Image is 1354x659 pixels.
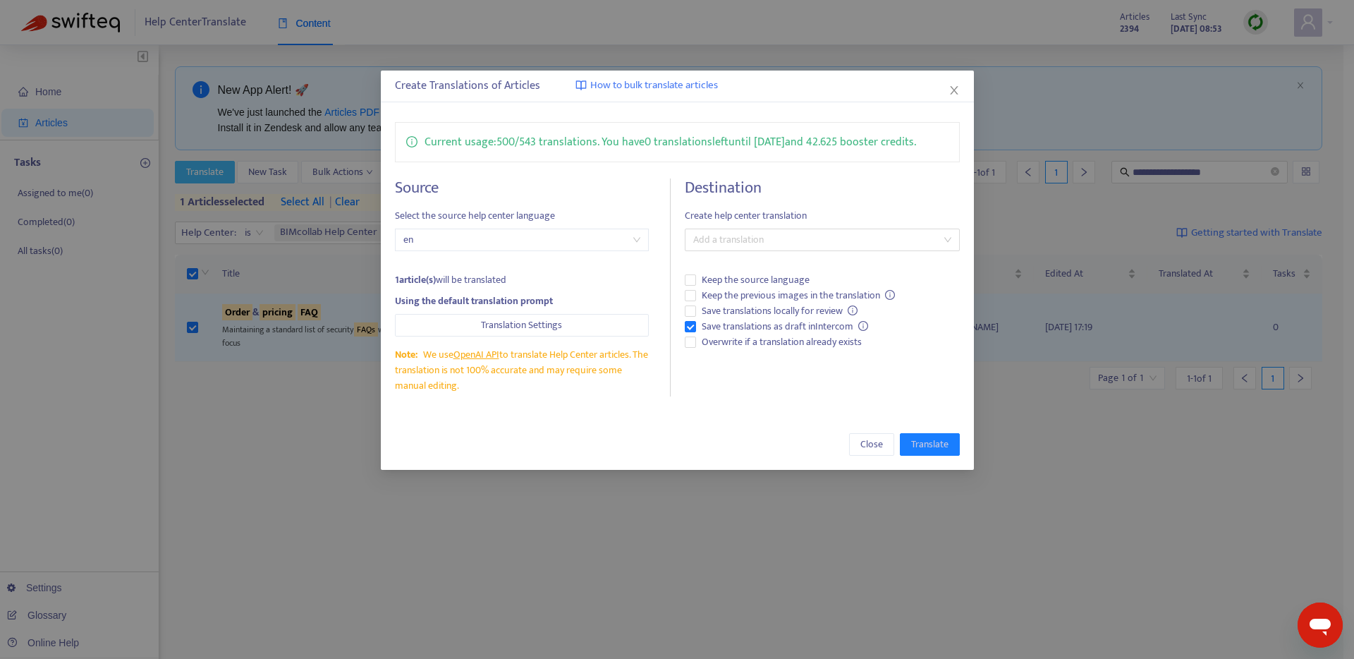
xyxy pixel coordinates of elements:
[395,272,436,288] strong: 1 article(s)
[425,133,916,151] p: Current usage: 500 / 543 translations . You have 0 translations left until [DATE] and 42.625 boos...
[395,208,649,224] span: Select the source help center language
[575,78,718,94] a: How to bulk translate articles
[575,80,587,91] img: image-link
[453,346,499,363] a: OpenAI API
[684,179,959,198] h4: Destination
[403,229,640,250] span: en
[848,433,893,456] button: Close
[695,319,874,334] span: Save translations as draft in Intercom
[1298,603,1343,648] iframe: Button to launch messaging window
[590,78,718,94] span: How to bulk translate articles
[695,334,867,350] span: Overwrite if a translation already exists
[395,272,649,288] div: will be translated
[395,346,417,363] span: Note:
[684,208,959,224] span: Create help center translation
[695,288,901,303] span: Keep the previous images in the translation
[481,318,562,333] span: Translation Settings
[395,347,649,394] div: We use to translate Help Center articles. The translation is not 100% accurate and may require so...
[395,314,649,337] button: Translation Settings
[395,179,649,198] h4: Source
[395,78,960,95] div: Create Translations of Articles
[948,85,959,96] span: close
[848,306,858,315] span: info-circle
[395,294,649,309] div: Using the default translation prompt
[860,437,882,452] span: Close
[885,290,895,300] span: info-circle
[858,321,868,331] span: info-circle
[406,133,417,147] span: info-circle
[899,433,959,456] button: Translate
[695,303,863,319] span: Save translations locally for review
[946,83,961,98] button: Close
[695,272,815,288] span: Keep the source language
